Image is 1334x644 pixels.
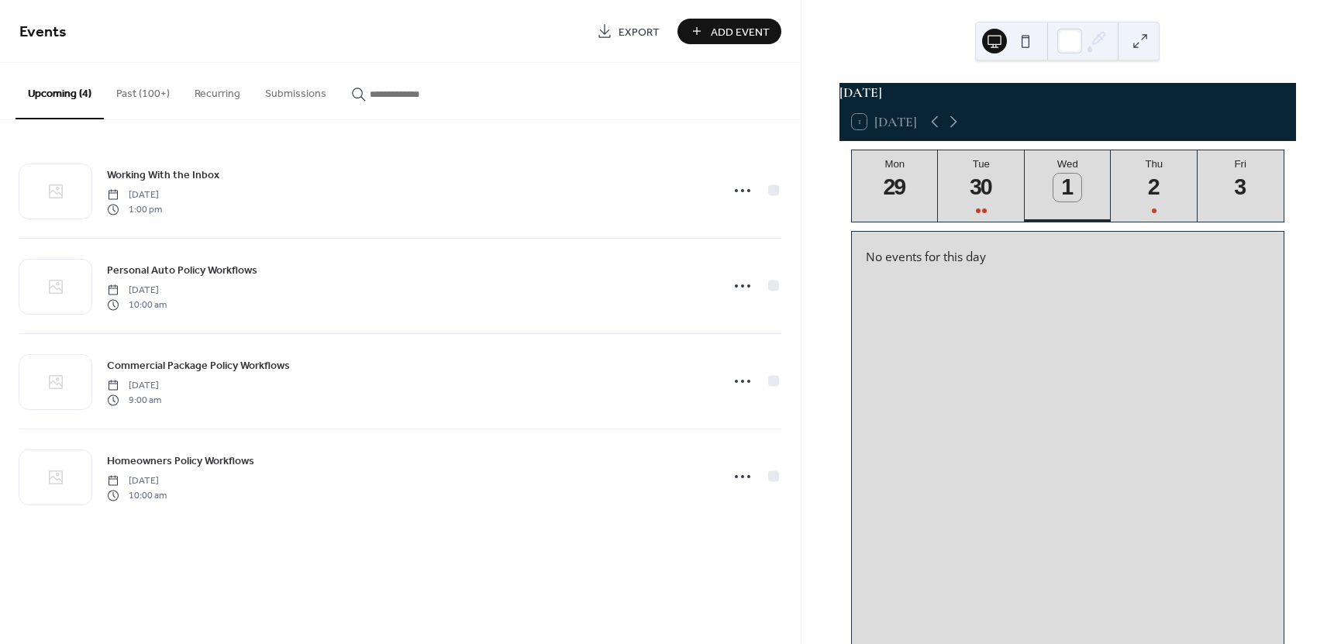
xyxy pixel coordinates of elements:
div: [DATE] [839,83,1296,103]
span: 9:00 am [107,393,161,407]
button: Mon29 [852,150,938,222]
button: Wed1 [1025,150,1111,222]
span: 10:00 am [107,488,167,502]
div: 30 [967,174,995,201]
span: [DATE] [107,474,167,488]
a: Export [585,19,671,44]
div: 2 [1140,174,1168,201]
div: Tue [943,158,1019,170]
div: Thu [1115,158,1192,170]
div: 3 [1226,174,1254,201]
button: Submissions [253,63,339,118]
div: Fri [1202,158,1279,170]
button: Add Event [677,19,781,44]
a: Homeowners Policy Workflows [107,452,254,470]
a: Commercial Package Policy Workflows [107,356,290,374]
span: Add Event [711,24,770,40]
span: Personal Auto Policy Workflows [107,263,257,279]
button: Recurring [182,63,253,118]
div: Mon [857,158,933,170]
a: Working With the Inbox [107,166,219,184]
div: No events for this day [853,238,1281,276]
a: Personal Auto Policy Workflows [107,261,257,279]
span: Events [19,17,67,47]
div: 29 [881,174,908,201]
span: Commercial Package Policy Workflows [107,358,290,374]
span: [DATE] [107,284,167,298]
span: Working With the Inbox [107,167,219,184]
div: 1 [1053,174,1081,201]
button: Thu2 [1111,150,1197,222]
span: Homeowners Policy Workflows [107,453,254,470]
span: 1:00 pm [107,202,162,216]
button: Upcoming (4) [16,63,104,119]
span: [DATE] [107,379,161,393]
button: Past (100+) [104,63,182,118]
span: Export [619,24,660,40]
div: Wed [1029,158,1106,170]
span: [DATE] [107,188,162,202]
button: Tue30 [938,150,1024,222]
button: Fri3 [1198,150,1284,222]
span: 10:00 am [107,298,167,312]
